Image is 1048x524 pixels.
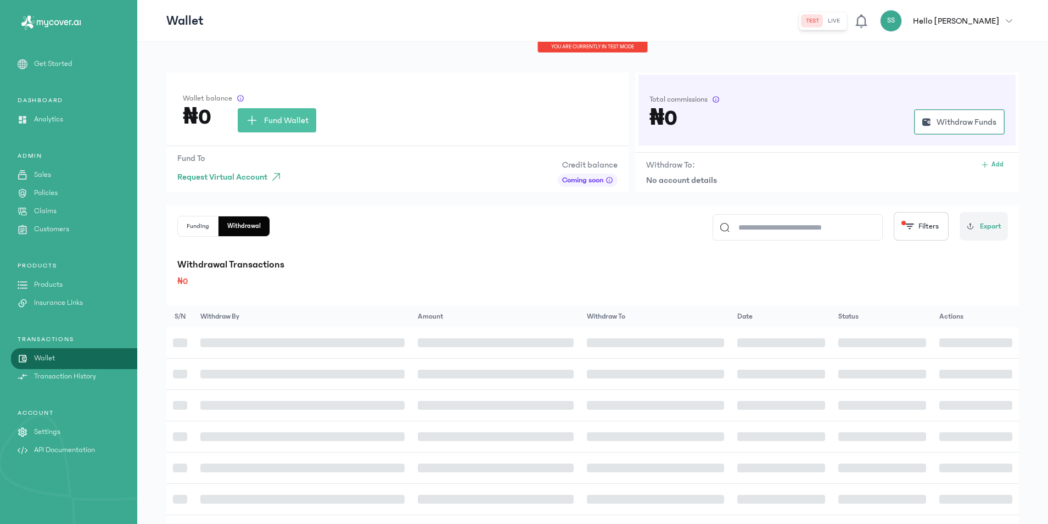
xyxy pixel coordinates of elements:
p: Fund To [177,152,287,165]
p: Hello [PERSON_NAME] [913,14,999,27]
p: Credit balance [558,158,618,171]
button: Export [960,212,1008,241]
button: Funding [178,216,218,236]
p: Claims [34,205,57,217]
th: Withdraw to [580,305,731,327]
p: No account details [646,174,1008,187]
p: Settings [34,426,60,438]
button: live [823,14,844,27]
th: Date [731,305,832,327]
h3: ₦0 [649,109,678,127]
th: Actions [933,305,1019,327]
p: Policies [34,187,58,199]
span: Add [991,160,1004,169]
button: Withdraw Funds [914,109,1005,135]
p: Withdrawal Transactions [177,257,1008,272]
th: Withdraw by [194,305,411,327]
p: ₦0 [177,275,1008,288]
button: Add [976,158,1008,171]
p: Products [34,279,63,291]
button: Request Virtual Account [177,167,287,187]
th: Status [832,305,933,327]
span: Coming soon [562,175,603,186]
th: Amount [411,305,580,327]
p: Withdraw To: [646,158,695,171]
button: Fund Wallet [238,108,316,132]
p: Transaction History [34,371,96,382]
th: S/N [166,305,194,327]
span: Wallet balance [183,93,232,104]
button: Withdrawal [218,216,270,236]
button: test [802,14,823,27]
div: You are currently in TEST MODE [537,42,648,53]
button: SSHello [PERSON_NAME] [880,10,1019,32]
span: Fund Wallet [264,114,309,127]
span: Withdraw Funds [937,115,996,129]
p: Wallet [34,353,55,364]
p: Customers [34,224,69,235]
p: Sales [34,169,51,181]
span: Export [980,221,1001,232]
p: Insurance Links [34,297,83,309]
span: Request Virtual Account [177,170,267,183]
p: API Documentation [34,444,95,456]
p: Get Started [34,58,72,70]
p: Wallet [166,12,204,30]
button: Filters [894,212,949,241]
div: SS [880,10,902,32]
h3: ₦0 [183,108,211,126]
p: Analytics [34,114,63,125]
span: Total commissions [649,94,708,105]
